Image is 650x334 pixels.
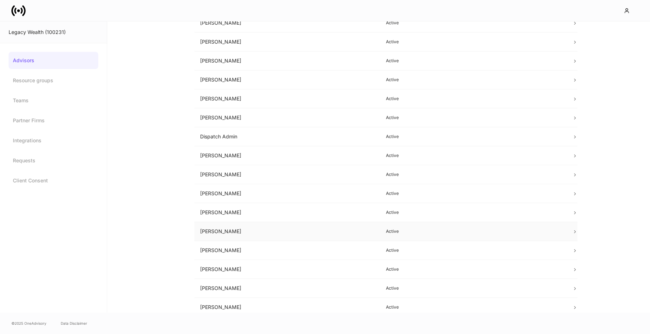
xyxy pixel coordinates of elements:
td: [PERSON_NAME] [194,203,381,222]
p: Active [386,229,561,234]
a: Client Consent [9,172,98,189]
td: [PERSON_NAME] [194,241,381,260]
td: [PERSON_NAME] [194,89,381,108]
a: Integrations [9,132,98,149]
td: [PERSON_NAME] [194,70,381,89]
td: [PERSON_NAME] [194,51,381,70]
div: Legacy Wealth (100231) [9,29,98,36]
p: Active [386,247,561,253]
td: [PERSON_NAME] [194,14,381,33]
td: Dispatch Admin [194,127,381,146]
p: Active [386,58,561,64]
p: Active [386,77,561,83]
p: Active [386,96,561,102]
td: [PERSON_NAME] [194,184,381,203]
td: [PERSON_NAME] [194,165,381,184]
a: Requests [9,152,98,169]
td: [PERSON_NAME] [194,260,381,279]
p: Active [386,172,561,177]
a: Resource groups [9,72,98,89]
td: [PERSON_NAME] [194,279,381,298]
p: Active [386,304,561,310]
p: Active [386,191,561,196]
span: © 2025 OneAdvisory [11,320,46,326]
p: Active [386,115,561,121]
p: Active [386,20,561,26]
a: Advisors [9,52,98,69]
p: Active [386,266,561,272]
p: Active [386,39,561,45]
p: Active [386,153,561,158]
a: Data Disclaimer [61,320,87,326]
a: Teams [9,92,98,109]
td: [PERSON_NAME] [194,33,381,51]
p: Active [386,134,561,139]
td: [PERSON_NAME] [194,108,381,127]
p: Active [386,210,561,215]
p: Active [386,285,561,291]
a: Partner Firms [9,112,98,129]
td: [PERSON_NAME] [194,298,381,317]
td: [PERSON_NAME] [194,146,381,165]
td: [PERSON_NAME] [194,222,381,241]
